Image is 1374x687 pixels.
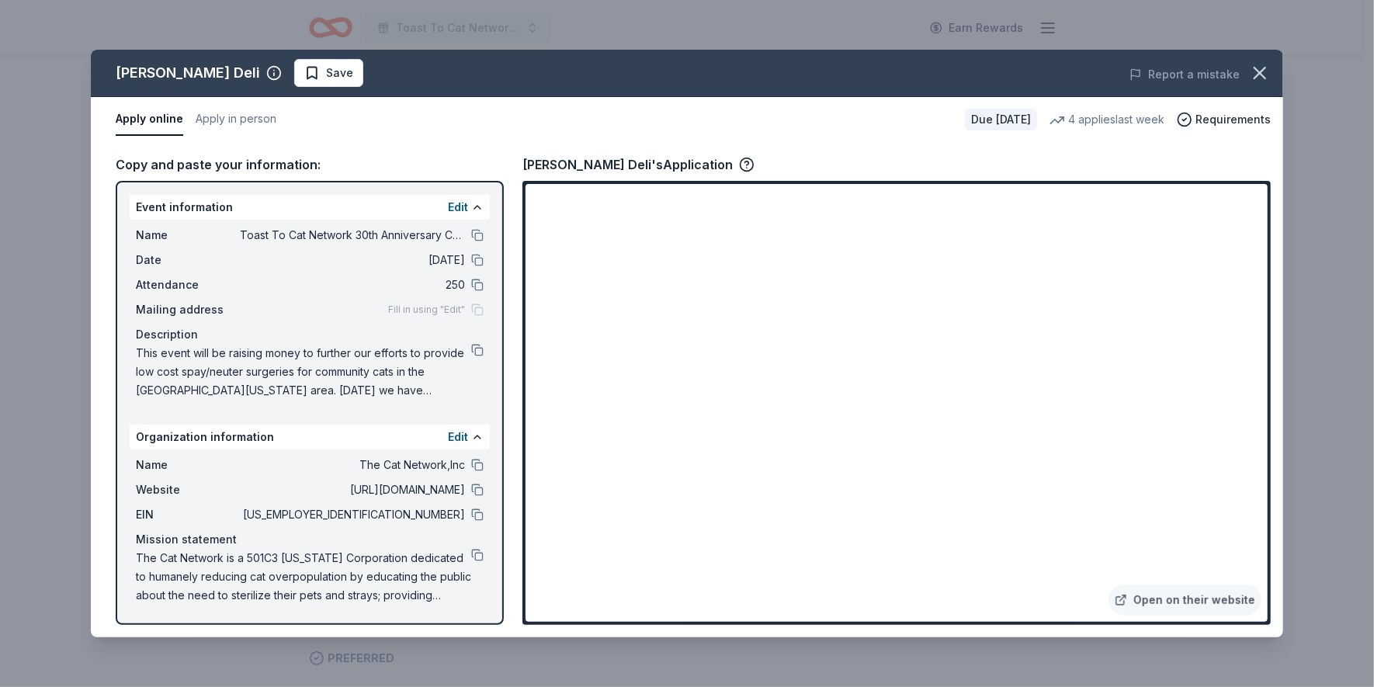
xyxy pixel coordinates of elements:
div: Organization information [130,425,490,449]
div: Description [136,325,484,344]
span: Fill in using "Edit" [388,304,465,316]
div: [PERSON_NAME] Deli [116,61,260,85]
button: Requirements [1177,110,1271,129]
span: [US_EMPLOYER_IDENTIFICATION_NUMBER] [240,505,465,524]
button: Save [294,59,363,87]
button: Apply online [116,103,183,136]
div: 4 applies last week [1050,110,1164,129]
span: EIN [136,505,240,524]
span: Attendance [136,276,240,294]
span: Toast To Cat Network 30th Anniversary Celebration [240,226,465,245]
span: Website [136,481,240,499]
span: Name [136,226,240,245]
span: The Cat Network is a 501C3 [US_STATE] Corporation dedicated to humanely reducing cat overpopulati... [136,549,471,605]
span: Mailing address [136,300,240,319]
span: [DATE] [240,251,465,269]
span: [URL][DOMAIN_NAME] [240,481,465,499]
span: This event will be raising money to further our efforts to provide low cost spay/neuter surgeries... [136,344,471,400]
div: Due [DATE] [965,109,1037,130]
span: 250 [240,276,465,294]
div: Event information [130,195,490,220]
button: Apply in person [196,103,276,136]
div: Mission statement [136,530,484,549]
button: Report a mistake [1129,65,1240,84]
a: Open on their website [1109,585,1261,616]
span: Name [136,456,240,474]
div: Copy and paste your information: [116,154,504,175]
span: The Cat Network,Inc [240,456,465,474]
div: [PERSON_NAME] Deli's Application [522,154,755,175]
button: Edit [448,428,468,446]
span: Save [326,64,353,82]
button: Edit [448,198,468,217]
span: Date [136,251,240,269]
span: Requirements [1195,110,1271,129]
